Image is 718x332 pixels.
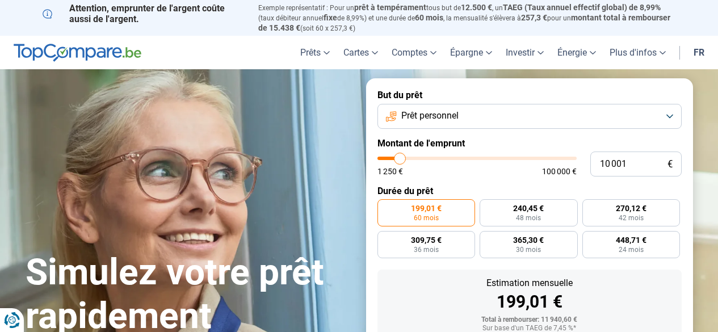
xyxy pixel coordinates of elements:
[616,204,646,212] span: 270,12 €
[414,246,439,253] span: 36 mois
[387,279,673,288] div: Estimation mensuelle
[401,110,459,122] span: Prêt personnel
[443,36,499,69] a: Épargne
[411,204,442,212] span: 199,01 €
[521,13,547,22] span: 257,3 €
[387,293,673,310] div: 199,01 €
[542,167,577,175] span: 100 000 €
[619,215,644,221] span: 42 mois
[499,36,551,69] a: Investir
[43,3,245,24] p: Attention, emprunter de l'argent coûte aussi de l'argent.
[516,246,541,253] span: 30 mois
[293,36,337,69] a: Prêts
[377,186,682,196] label: Durée du prêt
[385,36,443,69] a: Comptes
[503,3,661,12] span: TAEG (Taux annuel effectif global) de 8,99%
[387,316,673,324] div: Total à rembourser: 11 940,60 €
[377,167,403,175] span: 1 250 €
[377,104,682,129] button: Prêt personnel
[603,36,673,69] a: Plus d'infos
[513,204,544,212] span: 240,45 €
[377,138,682,149] label: Montant de l'emprunt
[258,3,676,33] p: Exemple représentatif : Pour un tous but de , un (taux débiteur annuel de 8,99%) et une durée de ...
[411,236,442,244] span: 309,75 €
[516,215,541,221] span: 48 mois
[14,44,141,62] img: TopCompare
[619,246,644,253] span: 24 mois
[513,236,544,244] span: 365,30 €
[616,236,646,244] span: 448,71 €
[687,36,711,69] a: fr
[461,3,492,12] span: 12.500 €
[551,36,603,69] a: Énergie
[354,3,426,12] span: prêt à tempérament
[667,159,673,169] span: €
[337,36,385,69] a: Cartes
[414,215,439,221] span: 60 mois
[377,90,682,100] label: But du prêt
[415,13,443,22] span: 60 mois
[258,13,670,32] span: montant total à rembourser de 15.438 €
[324,13,337,22] span: fixe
